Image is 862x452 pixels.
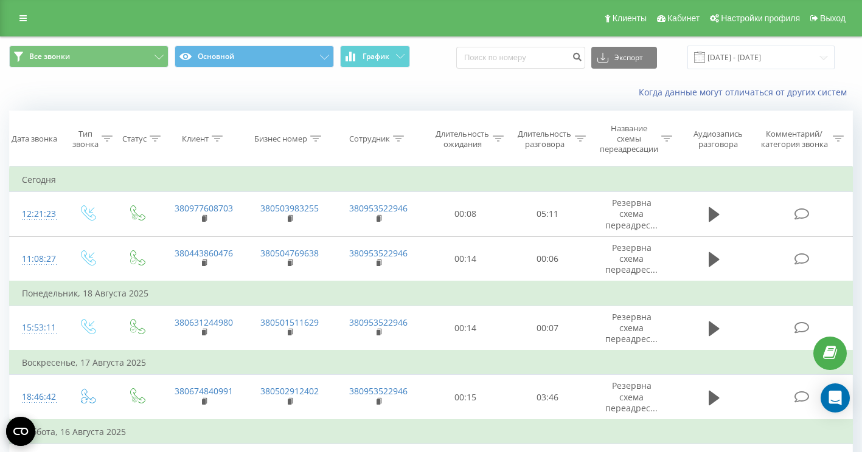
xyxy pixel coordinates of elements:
span: Клиенты [613,13,647,23]
td: 00:14 [424,236,506,281]
td: 05:11 [507,192,589,237]
a: 380977608703 [175,202,233,214]
button: Основной [175,46,334,67]
td: 00:08 [424,192,506,237]
a: 380953522946 [349,247,408,259]
td: 00:14 [424,306,506,351]
span: Кабинет [667,13,700,23]
span: Все звонки [29,52,70,61]
button: График [340,46,410,67]
span: График [363,52,389,61]
a: 380502912402 [260,385,319,397]
button: Open CMP widget [6,417,35,446]
a: 380504769638 [260,247,319,259]
a: 380501511629 [260,317,319,328]
div: Сотрудник [349,134,390,144]
td: Воскресенье, 17 Августа 2025 [10,351,853,375]
div: 11:08:27 [22,247,50,271]
div: 12:21:23 [22,202,50,226]
a: 380674840991 [175,385,233,397]
div: Бизнес номер [254,134,307,144]
div: Тип звонка [72,129,99,149]
a: 380953522946 [349,385,408,397]
span: Резервна схема переадрес... [605,242,658,275]
td: Суббота, 16 Августа 2025 [10,420,853,444]
div: 15:53:11 [22,316,50,340]
span: Выход [820,13,846,23]
td: 00:15 [424,375,506,420]
a: Когда данные могут отличаться от других систем [639,86,853,98]
a: 380503983255 [260,202,319,214]
div: Клиент [182,134,209,144]
div: 18:46:42 [22,385,50,409]
a: 380631244980 [175,317,233,328]
td: Понедельник, 18 Августа 2025 [10,281,853,306]
td: 00:06 [507,236,589,281]
span: Настройки профиля [721,13,800,23]
span: Резервна схема переадрес... [605,197,658,230]
button: Все звонки [9,46,169,67]
td: 00:07 [507,306,589,351]
div: Длительность разговора [518,129,572,149]
a: 380953522946 [349,202,408,214]
td: Сегодня [10,168,853,192]
div: Аудиозапись разговора [686,129,751,149]
div: Дата звонка [12,134,57,144]
span: Резервна схема переадрес... [605,380,658,413]
span: Резервна схема переадрес... [605,311,658,344]
td: 03:46 [507,375,589,420]
a: 380953522946 [349,317,408,328]
div: Open Intercom Messenger [821,383,850,413]
div: Название схемы переадресации [600,123,658,154]
button: Экспорт [591,47,657,69]
div: Статус [122,134,147,144]
input: Поиск по номеру [456,47,585,69]
a: 380443860476 [175,247,233,259]
div: Комментарий/категория звонка [759,129,830,149]
div: Длительность ожидания [435,129,489,149]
